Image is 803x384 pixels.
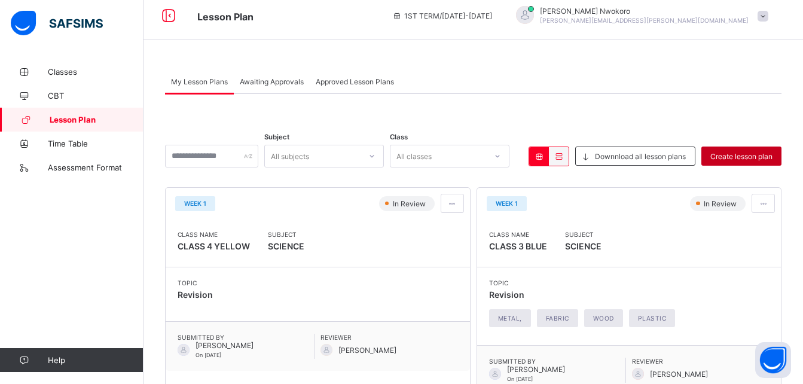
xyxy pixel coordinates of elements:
span: Help [48,355,143,365]
div: All classes [396,145,432,167]
span: Topic [178,279,213,287]
span: In Review [392,199,429,208]
span: WEEK 1 [496,200,518,207]
span: [PERSON_NAME] [196,341,254,350]
span: Submitted By [489,358,625,365]
span: Lesson Plan [197,11,254,23]
span: Subject [264,133,289,141]
span: Downnload all lesson plans [595,152,686,161]
span: Time Table [48,139,143,148]
span: Lesson Plan [50,115,143,124]
span: SCIENCE [565,238,602,255]
span: Subject [268,231,304,238]
span: Create lesson plan [710,152,773,161]
span: [PERSON_NAME][EMAIL_ADDRESS][PERSON_NAME][DOMAIN_NAME] [540,17,749,24]
span: [PERSON_NAME] [650,370,708,379]
div: IfeomaNwokoro [504,6,774,26]
span: Submitted By [178,334,314,341]
span: [PERSON_NAME] [338,346,396,355]
span: Reviewer [632,358,769,365]
span: Class [390,133,408,141]
span: wood [593,315,614,322]
span: Subject [565,231,602,238]
span: fabric [546,315,569,322]
span: plastic [638,315,667,322]
span: Revision [489,289,524,300]
span: Topic [489,279,682,287]
span: Class Name [178,231,250,238]
span: [PERSON_NAME] [507,365,565,374]
span: Assessment Format [48,163,143,172]
span: CLASS 4 YELLOW [178,241,250,251]
span: Class Name [489,231,547,238]
span: SCIENCE [268,238,304,255]
span: session/term information [392,11,492,20]
span: On [DATE] [507,376,533,382]
span: Revision [178,289,213,300]
span: Reviewer [320,334,457,341]
div: All subjects [271,145,309,167]
span: Awaiting Approvals [240,77,304,86]
span: On [DATE] [196,352,221,358]
span: [PERSON_NAME] Nwokoro [540,7,749,16]
button: Open asap [755,342,791,378]
span: WEEK 1 [184,200,206,207]
span: CBT [48,91,143,100]
span: metal, [498,315,522,322]
span: CLASS 3 BLUE [489,241,547,251]
img: safsims [11,11,103,36]
span: In Review [703,199,740,208]
span: Approved Lesson Plans [316,77,394,86]
span: Classes [48,67,143,77]
span: My Lesson Plans [171,77,228,86]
